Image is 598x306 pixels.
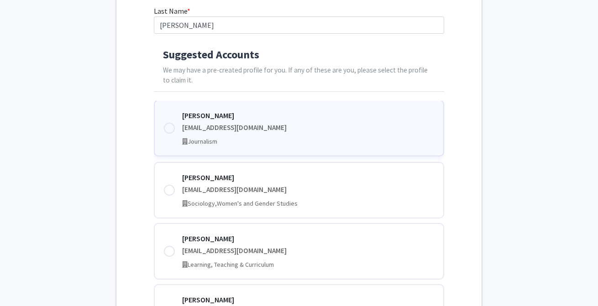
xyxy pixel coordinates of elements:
div: [PERSON_NAME] [182,233,435,244]
span: Learning, Teaching & Curriculum [188,260,274,269]
div: [PERSON_NAME] [182,110,435,121]
span: Journalism [188,137,217,145]
div: [EMAIL_ADDRESS][DOMAIN_NAME] [182,185,435,195]
div: [PERSON_NAME] [182,172,435,183]
span: Last Name [154,6,187,16]
p: We may have a pre-created profile for you. If any of these are you, please select the profile to ... [163,65,435,86]
div: [PERSON_NAME] [182,294,435,305]
h4: Suggested Accounts [163,48,435,62]
span: Sociology, [188,199,217,207]
iframe: Chat [7,265,39,299]
div: [EMAIL_ADDRESS][DOMAIN_NAME] [182,123,435,133]
span: Women's and Gender Studies [217,199,298,207]
div: [EMAIL_ADDRESS][DOMAIN_NAME] [182,246,435,256]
